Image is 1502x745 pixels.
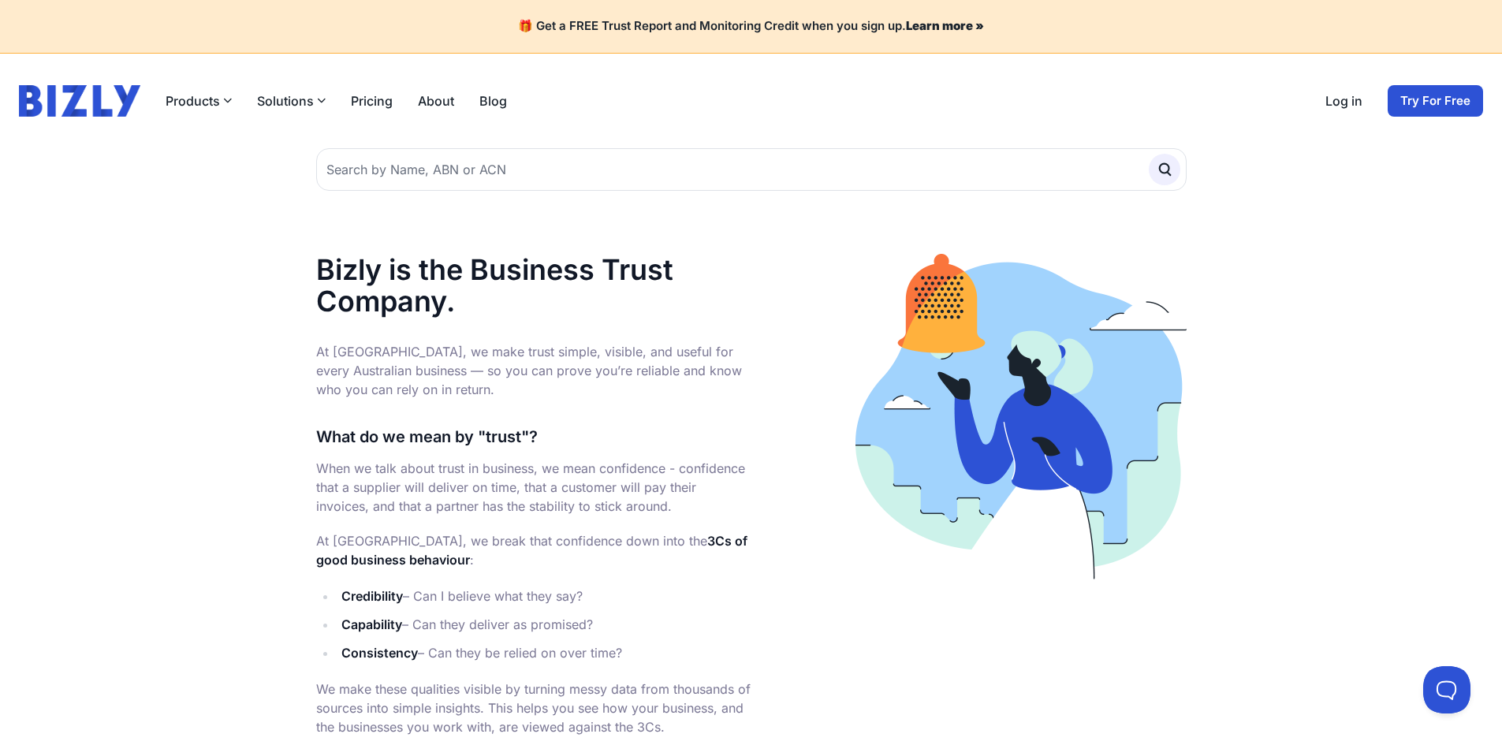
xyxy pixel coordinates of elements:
[337,642,751,664] li: – Can they be relied on over time?
[316,254,751,317] h1: Bizly is the Business Trust Company.
[341,588,403,604] strong: Credibility
[166,91,232,110] button: Products
[316,459,751,516] p: When we talk about trust in business, we mean confidence - confidence that a supplier will delive...
[316,533,747,568] strong: 3Cs of good business behaviour
[1423,666,1470,713] iframe: Toggle Customer Support
[906,18,984,33] a: Learn more »
[341,645,418,661] strong: Consistency
[1388,85,1483,117] a: Try For Free
[351,91,393,110] a: Pricing
[19,19,1483,34] h4: 🎁 Get a FREE Trust Report and Monitoring Credit when you sign up.
[337,585,751,607] li: – Can I believe what they say?
[341,616,402,632] strong: Capability
[337,613,751,635] li: – Can they deliver as promised?
[257,91,326,110] button: Solutions
[316,680,751,736] p: We make these qualities visible by turning messy data from thousands of sources into simple insig...
[316,342,751,399] p: At [GEOGRAPHIC_DATA], we make trust simple, visible, and useful for every Australian business — s...
[418,91,454,110] a: About
[479,91,507,110] a: Blog
[316,148,1187,191] input: Search by Name, ABN or ACN
[1325,91,1362,110] a: Log in
[316,531,751,569] p: At [GEOGRAPHIC_DATA], we break that confidence down into the :
[316,424,751,449] h3: What do we mean by "trust"?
